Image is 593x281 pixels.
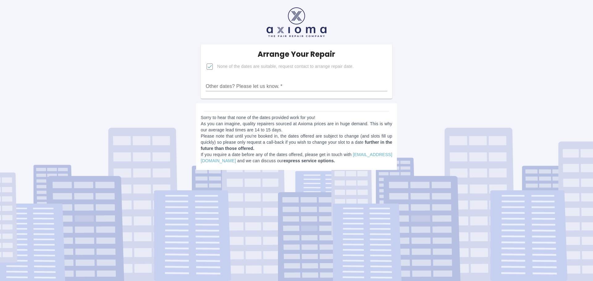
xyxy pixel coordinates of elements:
h5: Arrange Your Repair [258,49,335,59]
b: express service options. [284,158,335,163]
span: None of the dates are suitable, request contact to arrange repair date. [217,64,354,70]
b: further in the future than those offered. [201,140,392,151]
p: Sorry to hear that none of the dates provided work for you! As you can imagine, quality repairers... [201,114,392,164]
img: axioma [267,7,326,37]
